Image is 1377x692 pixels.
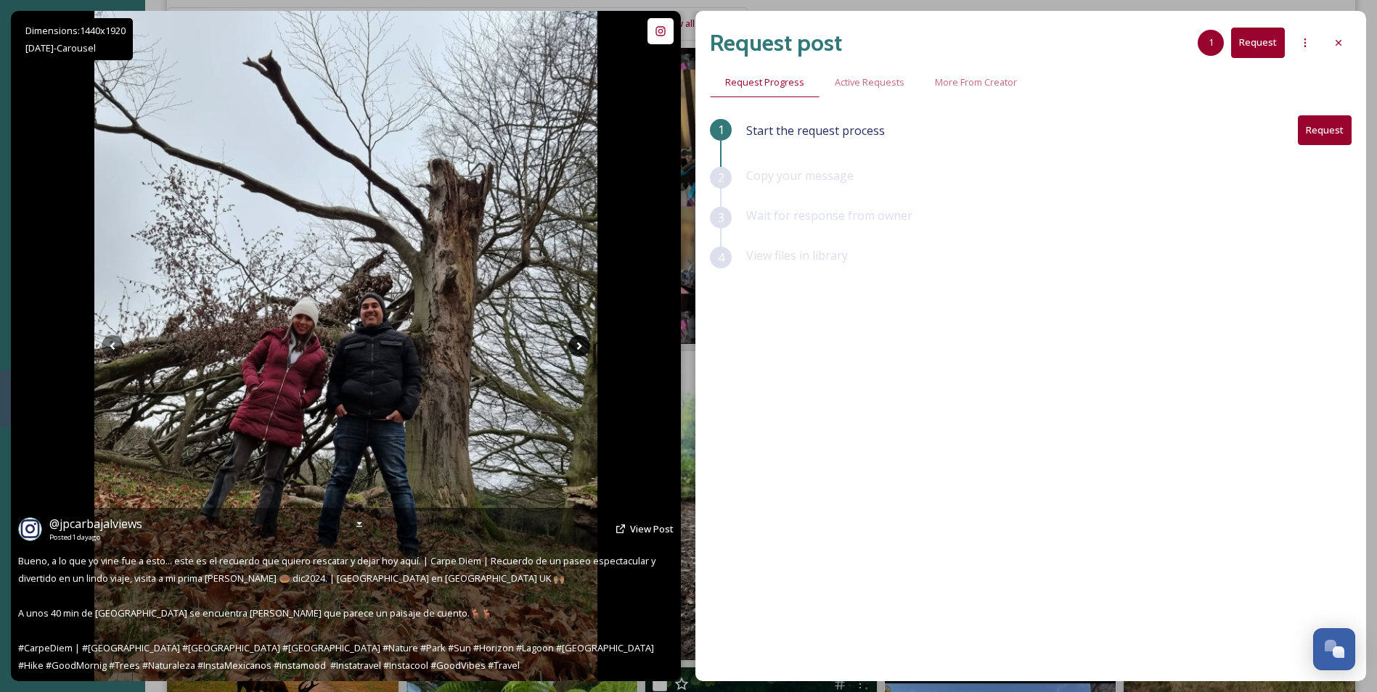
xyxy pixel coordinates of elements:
[1298,115,1352,145] button: Request
[746,168,854,184] span: Copy your message
[718,209,724,226] span: 3
[746,122,885,139] span: Start the request process
[1231,28,1285,57] button: Request
[18,554,658,672] span: Bueno, a lo que yo vine fue a esto... este es el recuerdo que quiero rescatar y dejar hoy aquí. |...
[25,24,126,37] span: Dimensions: 1440 x 1920
[935,75,1017,89] span: More From Creator
[49,532,142,543] span: Posted 1 day ago
[718,249,724,266] span: 4
[630,522,674,536] a: View Post
[25,41,96,54] span: [DATE] - Carousel
[1209,36,1214,49] span: 1
[746,207,912,223] span: Wait for response from owner
[49,516,142,532] span: @ jpcarbajalviews
[710,25,842,60] h2: Request post
[49,515,142,532] a: @jpcarbajalviews
[718,169,724,186] span: 2
[718,121,724,139] span: 1
[746,247,848,263] span: View files in library
[94,11,597,681] img: Bueno, a lo que yo vine fue a esto... este es el recuerdo que quiero rescatar y dejar hoy aquí. |...
[835,75,904,89] span: Active Requests
[725,75,804,89] span: Request Progress
[1313,628,1355,670] button: Open Chat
